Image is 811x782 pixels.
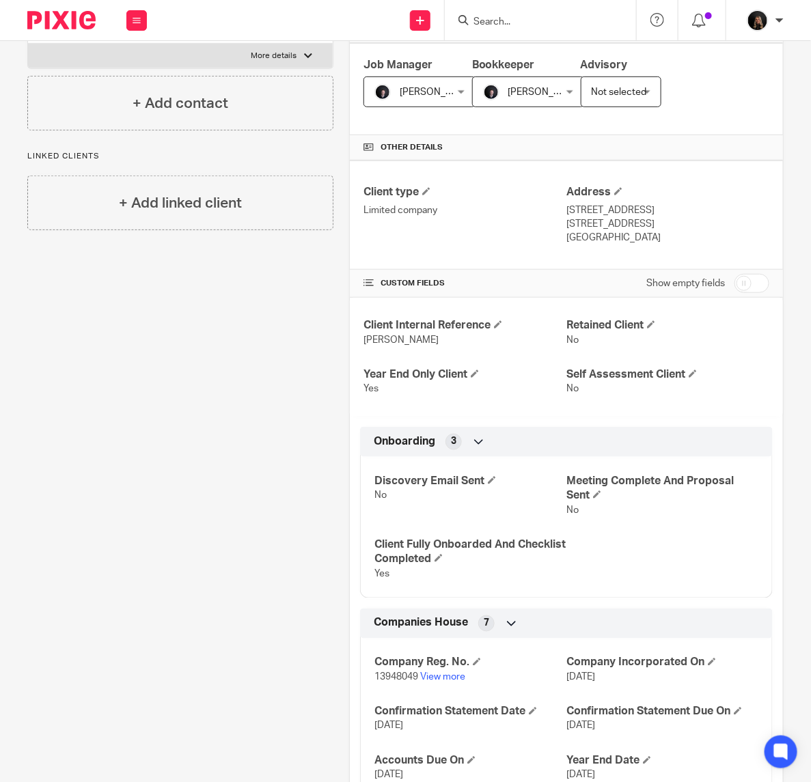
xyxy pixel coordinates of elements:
h4: Confirmation Statement Due On [566,705,758,719]
span: No [566,335,579,345]
h4: Discovery Email Sent [374,474,566,488]
img: Pixie [27,11,96,29]
h4: Self Assessment Client [566,367,769,382]
span: 13948049 [374,673,418,682]
h4: Address [566,185,769,199]
h4: Company Reg. No. [374,656,566,670]
img: 455A2509.jpg [483,84,499,100]
span: [DATE] [566,770,595,780]
span: [PERSON_NAME] [400,87,475,97]
p: Linked clients [27,151,333,162]
h4: Client type [363,185,566,199]
h4: Retained Client [566,318,769,333]
span: Yes [363,384,379,393]
h4: Client Internal Reference [363,318,566,333]
span: Onboarding [374,434,435,449]
span: No [566,384,579,393]
h4: Year End Date [566,754,758,768]
h4: Meeting Complete And Proposal Sent [566,474,758,503]
input: Search [472,16,595,29]
h4: Company Incorporated On [566,656,758,670]
p: More details [251,51,297,61]
span: Yes [374,569,389,578]
span: No [374,490,387,500]
span: [DATE] [566,721,595,731]
span: Job Manager [363,59,432,70]
span: Other details [381,142,443,153]
span: Advisory [581,59,628,70]
img: 455A2509.jpg [374,84,391,100]
span: [DATE] [374,770,403,780]
h4: + Add linked client [119,193,242,214]
p: [GEOGRAPHIC_DATA] [566,231,769,245]
h4: CUSTOM FIELDS [363,278,566,289]
h4: + Add contact [133,93,228,114]
h4: Accounts Due On [374,754,566,768]
img: 455A9867.jpg [747,10,769,31]
span: [DATE] [374,721,403,731]
span: No [566,505,579,515]
span: 7 [484,617,489,630]
label: Show empty fields [646,277,725,290]
p: Limited company [363,204,566,217]
span: [PERSON_NAME] [363,335,439,345]
h4: Confirmation Statement Date [374,705,566,719]
span: Bookkeeper [472,59,535,70]
p: [STREET_ADDRESS] [566,204,769,217]
span: 3 [451,434,456,448]
span: Not selected [592,87,647,97]
h4: Year End Only Client [363,367,566,382]
p: [STREET_ADDRESS] [566,217,769,231]
a: View more [420,673,465,682]
span: [DATE] [566,673,595,682]
span: Companies House [374,616,468,630]
span: [PERSON_NAME] [508,87,583,97]
h4: Client Fully Onboarded And Checklist Completed [374,537,566,567]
